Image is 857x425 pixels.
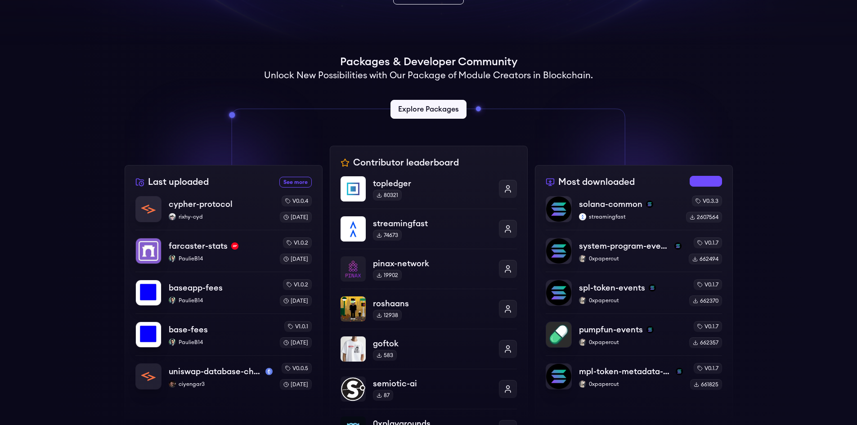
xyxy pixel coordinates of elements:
a: pinax-networkpinax-network19902 [341,249,517,289]
div: v1.0.1 [284,321,312,332]
img: 0xpapercut [579,297,586,304]
a: streamingfaststreamingfast74673 [341,209,517,249]
img: solana [676,368,683,375]
p: uniswap-database-changes-mainnet [169,365,262,378]
p: spl-token-events [579,282,645,294]
p: streamingfast [579,213,679,220]
div: [DATE] [280,212,312,223]
a: solana-commonsolana-commonsolanastreamingfaststreamingfastv0.3.32607564 [546,196,722,230]
img: solana [646,201,653,208]
div: 662370 [689,295,722,306]
img: solana [674,242,682,250]
p: PaulieB14 [169,297,273,304]
a: See more most downloaded packages [690,176,722,187]
div: 662494 [689,254,722,264]
p: PaulieB14 [169,255,273,262]
p: pinax-network [373,257,492,270]
h1: Packages & Developer Community [340,55,517,69]
p: system-program-events [579,240,671,252]
img: 0xpapercut [579,339,586,346]
a: cypher-protocolcypher-protocolrixhy-cydrixhy-cydv0.0.4[DATE] [135,196,312,230]
a: uniswap-database-changes-mainnetuniswap-database-changes-mainnetmainnetciyengar3ciyengar3v0.0.5[D... [135,355,312,390]
div: 87 [373,390,393,401]
div: [DATE] [280,295,312,306]
img: spl-token-events [546,280,571,305]
h2: Unlock New Possibilities with Our Package of Module Creators in Blockchain. [264,69,593,82]
a: See more recently uploaded packages [279,177,312,188]
img: streamingfast [341,216,366,242]
p: ciyengar3 [169,380,273,388]
a: farcaster-statsfarcaster-statsoptimismPaulieB14PaulieB14v1.0.2[DATE] [135,230,312,272]
img: rixhy-cyd [169,213,176,220]
a: baseapp-feesbaseapp-feesPaulieB14PaulieB14v1.0.2[DATE] [135,272,312,313]
img: solana [646,326,654,333]
div: v0.0.4 [282,196,312,206]
img: optimism [231,242,238,250]
p: solana-common [579,198,642,210]
a: Explore Packages [390,100,467,119]
img: system-program-events [546,238,571,264]
div: 19902 [373,270,402,281]
div: v0.1.7 [694,363,722,374]
img: cypher-protocol [136,197,161,222]
div: 74673 [373,230,402,241]
img: uniswap-database-changes-mainnet [136,364,161,389]
img: ciyengar3 [169,380,176,388]
a: spl-token-eventsspl-token-eventssolana0xpapercut0xpapercutv0.1.7662370 [546,272,722,313]
div: v0.1.7 [694,321,722,332]
p: goftok [373,337,492,350]
p: 0xpapercut [579,255,682,262]
img: PaulieB14 [169,297,176,304]
p: base-fees [169,323,208,336]
img: pumpfun-events [546,322,571,347]
p: roshaans [373,297,492,310]
img: farcaster-stats [136,238,161,264]
div: v1.0.2 [283,237,312,248]
div: 80321 [373,190,402,201]
img: PaulieB14 [169,255,176,262]
div: 12938 [373,310,402,321]
p: streamingfast [373,217,492,230]
div: [DATE] [280,379,312,390]
img: semiotic-ai [341,376,366,402]
p: PaulieB14 [169,339,273,346]
img: 0xpapercut [579,380,586,388]
img: mainnet [265,368,273,375]
img: topledger [341,176,366,201]
img: solana-common [546,197,571,222]
p: 0xpapercut [579,380,683,388]
a: pumpfun-eventspumpfun-eventssolana0xpapercut0xpapercutv0.1.7662357 [546,313,722,355]
a: mpl-token-metadata-eventsmpl-token-metadata-eventssolana0xpapercut0xpapercutv0.1.7661825 [546,355,722,390]
div: v0.3.3 [692,196,722,206]
img: pinax-network [341,256,366,282]
div: v0.0.5 [282,363,312,374]
p: cypher-protocol [169,198,233,210]
div: 661825 [690,379,722,390]
p: baseapp-fees [169,282,223,294]
div: v0.1.7 [694,237,722,248]
p: semiotic-ai [373,377,492,390]
p: pumpfun-events [579,323,643,336]
a: roshaansroshaans12938 [341,289,517,329]
img: goftok [341,336,366,362]
img: PaulieB14 [169,339,176,346]
a: system-program-eventssystem-program-eventssolana0xpapercut0xpapercutv0.1.7662494 [546,230,722,272]
p: topledger [373,177,492,190]
div: [DATE] [280,337,312,348]
div: 583 [373,350,397,361]
a: semiotic-aisemiotic-ai87 [341,369,517,409]
div: v1.0.2 [283,279,312,290]
div: 662357 [689,337,722,348]
img: solana [649,284,656,291]
img: streamingfast [579,213,586,220]
p: mpl-token-metadata-events [579,365,672,378]
img: 0xpapercut [579,255,586,262]
a: base-feesbase-feesPaulieB14PaulieB14v1.0.1[DATE] [135,313,312,355]
img: roshaans [341,296,366,322]
p: 0xpapercut [579,339,682,346]
img: base-fees [136,322,161,347]
p: farcaster-stats [169,240,228,252]
img: baseapp-fees [136,280,161,305]
div: v0.1.7 [694,279,722,290]
div: [DATE] [280,254,312,264]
